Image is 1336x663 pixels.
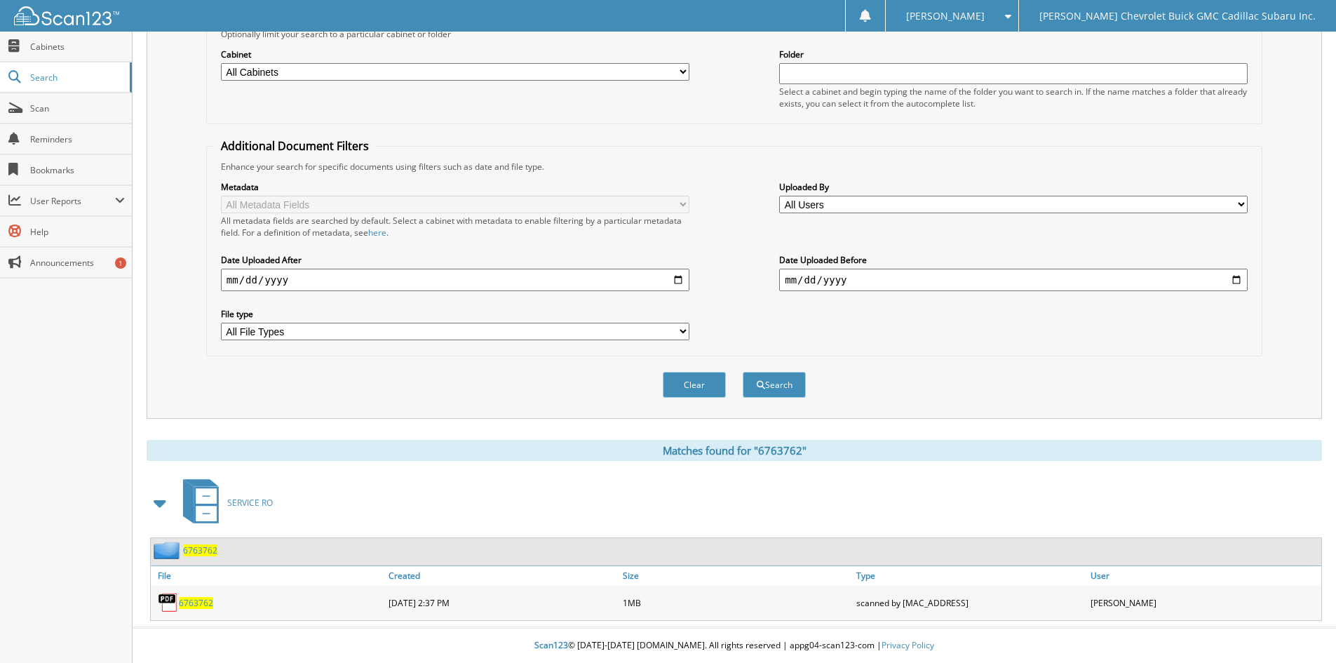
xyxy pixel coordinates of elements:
[779,254,1248,266] label: Date Uploaded Before
[151,566,385,585] a: File
[221,254,689,266] label: Date Uploaded After
[368,227,386,239] a: here
[853,589,1087,617] div: scanned by [MAC_ADDRESS]
[779,181,1248,193] label: Uploaded By
[385,589,619,617] div: [DATE] 2:37 PM
[221,48,689,60] label: Cabinet
[743,372,806,398] button: Search
[853,566,1087,585] a: Type
[30,41,125,53] span: Cabinets
[779,48,1248,60] label: Folder
[30,195,115,207] span: User Reports
[1266,596,1336,663] iframe: Chat Widget
[183,544,217,556] a: 6763762
[882,639,934,651] a: Privacy Policy
[154,542,183,559] img: folder2.png
[1087,589,1321,617] div: [PERSON_NAME]
[175,475,273,530] a: SERVICE RO
[221,181,689,193] label: Metadata
[14,6,119,25] img: scan123-logo-white.svg
[30,257,125,269] span: Announcements
[663,372,726,398] button: Clear
[534,639,568,651] span: Scan123
[779,269,1248,291] input: end
[147,440,1322,461] div: Matches found for "6763762"
[779,86,1248,109] div: Select a cabinet and begin typing the name of the folder you want to search in. If the name match...
[30,102,125,114] span: Scan
[30,72,123,83] span: Search
[221,308,689,320] label: File type
[30,164,125,176] span: Bookmarks
[619,566,853,585] a: Size
[906,12,985,20] span: [PERSON_NAME]
[115,257,126,269] div: 1
[227,497,273,509] span: SERVICE RO
[214,138,376,154] legend: Additional Document Filters
[1087,566,1321,585] a: User
[30,133,125,145] span: Reminders
[214,28,1255,40] div: Optionally limit your search to a particular cabinet or folder
[214,161,1255,173] div: Enhance your search for specific documents using filters such as date and file type.
[179,597,213,609] a: 6763762
[1039,12,1316,20] span: [PERSON_NAME] Chevrolet Buick GMC Cadillac Subaru Inc.
[133,629,1336,663] div: © [DATE]-[DATE] [DOMAIN_NAME]. All rights reserved | appg04-scan123-com |
[221,215,689,239] div: All metadata fields are searched by default. Select a cabinet with metadata to enable filtering b...
[619,589,853,617] div: 1MB
[158,592,179,613] img: PDF.png
[30,226,125,238] span: Help
[385,566,619,585] a: Created
[221,269,689,291] input: start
